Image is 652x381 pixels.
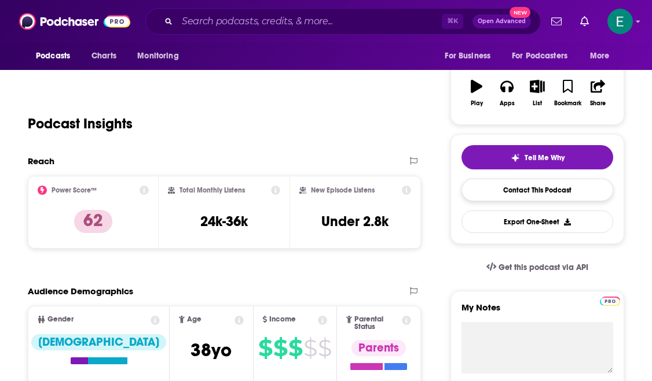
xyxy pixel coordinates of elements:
[582,45,624,67] button: open menu
[47,316,74,323] span: Gender
[492,72,522,114] button: Apps
[445,48,490,64] span: For Business
[19,10,130,32] img: Podchaser - Follow, Share and Rate Podcasts
[191,345,232,360] a: 38yo
[28,45,85,67] button: open menu
[273,339,287,357] span: $
[28,286,133,297] h2: Audience Demographics
[303,339,317,357] span: $
[91,48,116,64] span: Charts
[461,179,613,201] a: Contact This Podcast
[177,12,442,31] input: Search podcasts, credits, & more...
[607,9,633,34] img: User Profile
[31,334,166,350] div: [DEMOGRAPHIC_DATA]
[533,100,542,107] div: List
[461,302,613,322] label: My Notes
[28,156,54,167] h2: Reach
[510,7,530,18] span: New
[288,339,302,357] span: $
[84,45,123,67] a: Charts
[269,316,296,323] span: Income
[607,9,633,34] span: Logged in as ellien
[36,48,70,64] span: Podcasts
[461,72,492,114] button: Play
[437,45,505,67] button: open menu
[477,253,598,282] a: Get this podcast via API
[511,153,520,162] img: tell me why sparkle
[187,316,202,323] span: Age
[137,48,178,64] span: Monitoring
[576,12,594,31] a: Show notifications dropdown
[318,339,331,357] span: $
[442,14,463,29] span: ⌘ K
[478,19,526,24] span: Open Advanced
[590,48,610,64] span: More
[191,339,232,361] span: 38 yo
[129,45,193,67] button: open menu
[600,295,620,306] a: Pro website
[200,213,248,230] h3: 24k-36k
[52,186,97,194] h2: Power Score™
[350,340,407,370] a: Parents
[525,153,565,162] span: Tell Me Why
[583,72,613,114] button: Share
[461,210,613,233] button: Export One-Sheet
[74,210,112,233] p: 62
[499,262,588,272] span: Get this podcast via API
[354,316,400,331] span: Parental Status
[258,339,331,357] a: $$$$$
[607,9,633,34] button: Show profile menu
[145,8,541,35] div: Search podcasts, credits, & more...
[554,100,581,107] div: Bookmark
[351,340,406,356] div: Parents
[31,334,166,364] a: [DEMOGRAPHIC_DATA]
[461,145,613,169] button: tell me why sparkleTell Me Why
[512,48,567,64] span: For Podcasters
[180,186,245,194] h2: Total Monthly Listens
[28,115,133,132] h1: Podcast Insights
[504,45,584,67] button: open menu
[472,14,531,28] button: Open AdvancedNew
[600,297,620,306] img: Podchaser Pro
[590,100,606,107] div: Share
[547,12,566,31] a: Show notifications dropdown
[471,100,483,107] div: Play
[321,213,389,230] h3: Under 2.8k
[522,72,552,114] button: List
[552,72,583,114] button: Bookmark
[311,186,375,194] h2: New Episode Listens
[258,339,272,357] span: $
[500,100,515,107] div: Apps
